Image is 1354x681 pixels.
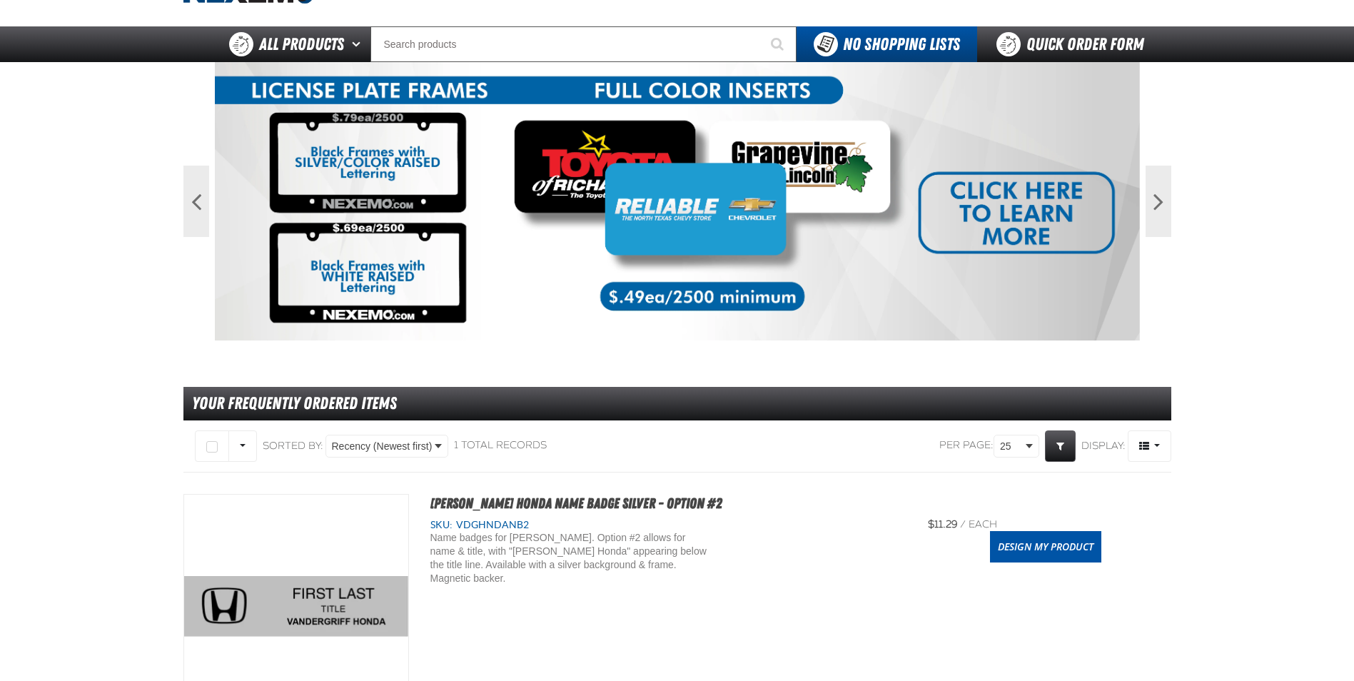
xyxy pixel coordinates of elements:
[667,328,675,335] button: 1 of 2
[680,328,687,335] button: 2 of 2
[453,519,529,530] span: VDGHNDANB2
[259,31,344,57] span: All Products
[939,439,994,453] span: Per page:
[1128,431,1171,461] span: Product Grid Views Toolbar
[430,495,722,512] a: [PERSON_NAME] Honda Name Badge Silver - Option #2
[797,26,977,62] button: You do not have available Shopping Lists. Open to Create a New List
[228,430,257,462] button: Rows selection options
[215,62,1140,340] img: LP Frames-Inserts
[1128,430,1171,462] button: Product Grid Views Toolbar
[332,439,433,454] span: Recency (Newest first)
[430,531,713,585] div: Name badges for [PERSON_NAME]. Option #2 allows for name & title, with "[PERSON_NAME] Honda" appe...
[263,439,323,451] span: Sorted By:
[969,518,997,530] span: each
[1045,430,1076,462] a: Expand or Collapse Grid Filters
[990,531,1101,563] a: Design My Product
[430,518,901,532] div: SKU:
[347,26,370,62] button: Open All Products pages
[843,34,960,54] span: No Shopping Lists
[960,518,966,530] span: /
[1081,439,1126,451] span: Display:
[183,387,1171,420] div: Your Frequently Ordered Items
[454,439,547,453] div: 1 total records
[928,518,957,530] span: $11.29
[977,26,1171,62] a: Quick Order Form
[761,26,797,62] button: Start Searching
[1000,439,1023,454] span: 25
[1146,166,1171,237] button: Next
[183,166,209,237] button: Previous
[370,26,797,62] input: Search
